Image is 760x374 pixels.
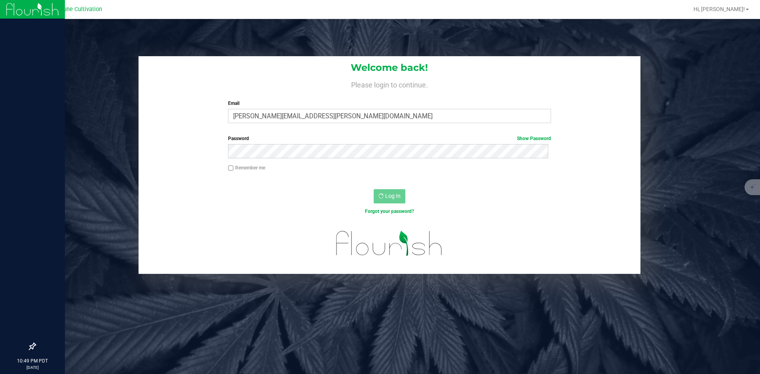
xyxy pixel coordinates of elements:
[139,79,640,89] h4: Please login to continue.
[4,357,61,365] p: 10:49 PM PDT
[374,189,405,203] button: Log In
[228,136,249,141] span: Password
[327,223,452,264] img: flourish_logo.svg
[60,6,102,13] span: Dune Cultivation
[228,164,265,171] label: Remember me
[228,100,551,107] label: Email
[517,136,551,141] a: Show Password
[693,6,745,12] span: Hi, [PERSON_NAME]!
[385,193,401,199] span: Log In
[365,209,414,214] a: Forgot your password?
[228,165,234,171] input: Remember me
[139,63,640,73] h1: Welcome back!
[4,365,61,370] p: [DATE]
